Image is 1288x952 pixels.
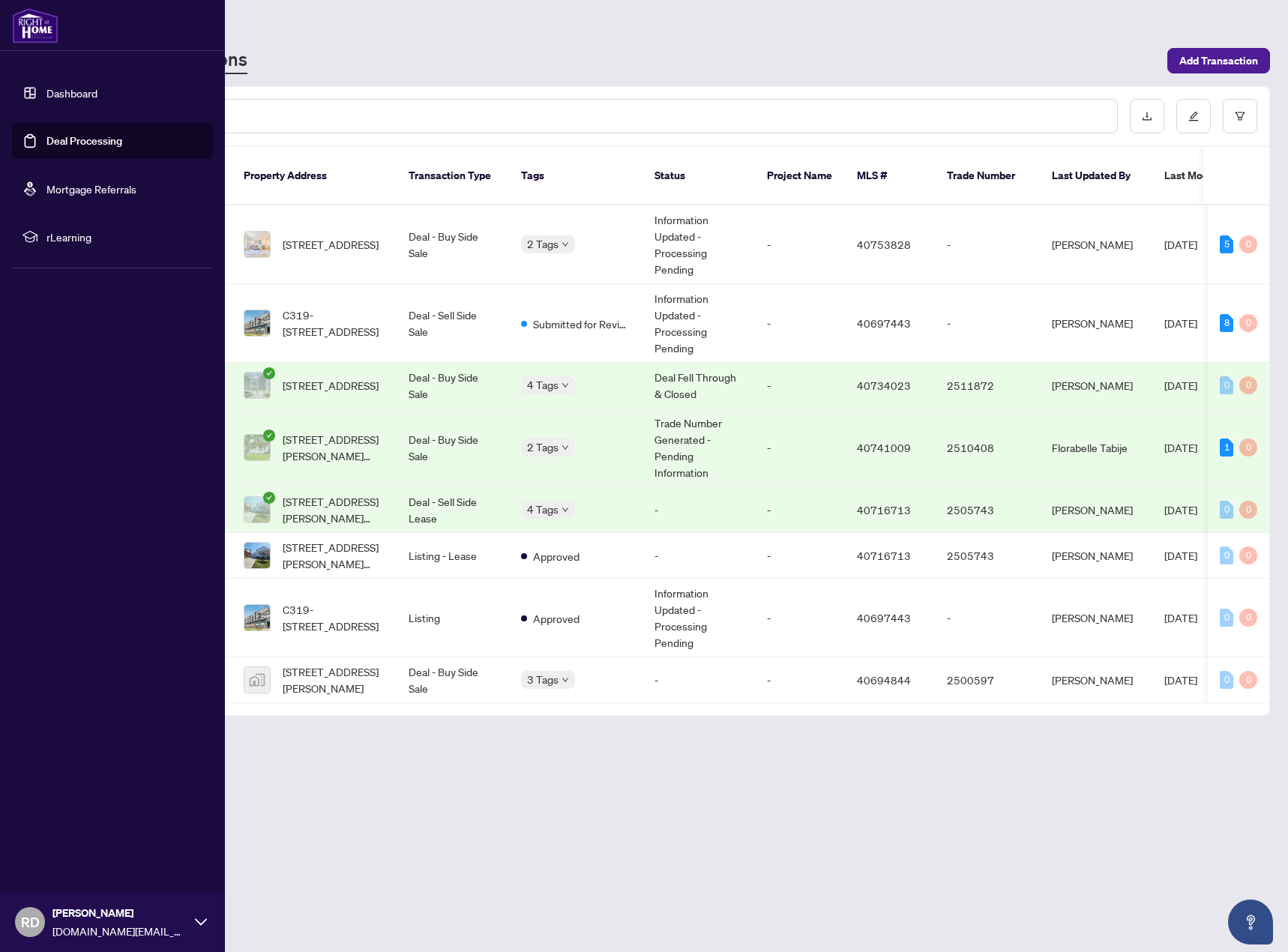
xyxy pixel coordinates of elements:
[1164,441,1197,454] span: [DATE]
[527,376,559,394] span: 4 Tags
[935,205,1040,284] td: -
[643,284,755,363] td: Information Updated - Processing Pending
[643,363,755,409] td: Deal Fell Through & Closed
[533,548,580,564] span: Approved
[755,205,845,284] td: -
[935,657,1040,703] td: 2500597
[643,487,755,533] td: -
[643,533,755,579] td: -
[1235,111,1245,121] span: filter
[283,601,385,634] span: C319-[STREET_ADDRESS]
[1220,546,1233,564] div: 0
[562,676,569,684] span: down
[533,316,631,332] span: Submitted for Review
[397,579,509,657] td: Listing
[1228,900,1273,945] button: Open asap
[857,379,911,392] span: 40734023
[755,657,845,703] td: -
[1220,609,1233,627] div: 0
[527,501,559,518] span: 4 Tags
[1176,99,1211,133] button: edit
[1188,111,1199,121] span: edit
[562,382,569,389] span: down
[283,236,379,253] span: [STREET_ADDRESS]
[1040,487,1152,533] td: [PERSON_NAME]
[21,912,40,933] span: RD
[1164,167,1256,184] span: Last Modified Date
[1040,533,1152,579] td: [PERSON_NAME]
[755,533,845,579] td: -
[643,657,755,703] td: -
[263,367,275,379] span: check-circle
[1220,376,1233,394] div: 0
[397,533,509,579] td: Listing - Lease
[562,506,569,513] span: down
[755,147,845,205] th: Project Name
[244,667,270,693] img: thumbnail-img
[857,316,911,330] span: 40697443
[935,409,1040,487] td: 2510408
[755,487,845,533] td: -
[397,363,509,409] td: Deal - Buy Side Sale
[1220,671,1233,689] div: 0
[527,235,559,253] span: 2 Tags
[935,284,1040,363] td: -
[1164,503,1197,516] span: [DATE]
[46,182,136,196] a: Mortgage Referrals
[1167,48,1270,73] button: Add Transaction
[845,147,935,205] th: MLS #
[755,409,845,487] td: -
[52,905,187,921] span: [PERSON_NAME]
[283,377,379,394] span: [STREET_ADDRESS]
[1239,376,1257,394] div: 0
[397,147,509,205] th: Transaction Type
[1164,238,1197,251] span: [DATE]
[1239,609,1257,627] div: 0
[533,610,580,627] span: Approved
[1040,205,1152,284] td: [PERSON_NAME]
[755,579,845,657] td: -
[283,493,385,526] span: [STREET_ADDRESS][PERSON_NAME][PERSON_NAME]
[935,579,1040,657] td: -
[857,441,911,454] span: 40741009
[643,409,755,487] td: Trade Number Generated - Pending Information
[283,539,385,572] span: [STREET_ADDRESS][PERSON_NAME][PERSON_NAME]
[244,310,270,336] img: thumbnail-img
[397,409,509,487] td: Deal - Buy Side Sale
[244,232,270,257] img: thumbnail-img
[1239,314,1257,332] div: 0
[935,487,1040,533] td: 2505743
[643,147,755,205] th: Status
[857,549,911,562] span: 40716713
[562,241,569,248] span: down
[1223,99,1257,133] button: filter
[1040,284,1152,363] td: [PERSON_NAME]
[1152,147,1287,205] th: Last Modified Date
[1040,147,1152,205] th: Last Updated By
[244,543,270,568] img: thumbnail-img
[1164,316,1197,330] span: [DATE]
[263,492,275,504] span: check-circle
[527,671,559,688] span: 3 Tags
[1040,579,1152,657] td: [PERSON_NAME]
[232,147,397,205] th: Property Address
[755,363,845,409] td: -
[263,430,275,442] span: check-circle
[857,238,911,251] span: 40753828
[46,86,97,100] a: Dashboard
[935,147,1040,205] th: Trade Number
[397,657,509,703] td: Deal - Buy Side Sale
[1220,439,1233,457] div: 1
[1239,235,1257,253] div: 0
[283,431,385,464] span: [STREET_ADDRESS][PERSON_NAME][PERSON_NAME]
[1040,657,1152,703] td: [PERSON_NAME]
[1040,409,1152,487] td: Florabelle Tabije
[643,205,755,284] td: Information Updated - Processing Pending
[1239,501,1257,519] div: 0
[755,284,845,363] td: -
[244,373,270,398] img: thumbnail-img
[1164,549,1197,562] span: [DATE]
[1239,546,1257,564] div: 0
[283,663,385,696] span: [STREET_ADDRESS][PERSON_NAME]
[935,363,1040,409] td: 2511872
